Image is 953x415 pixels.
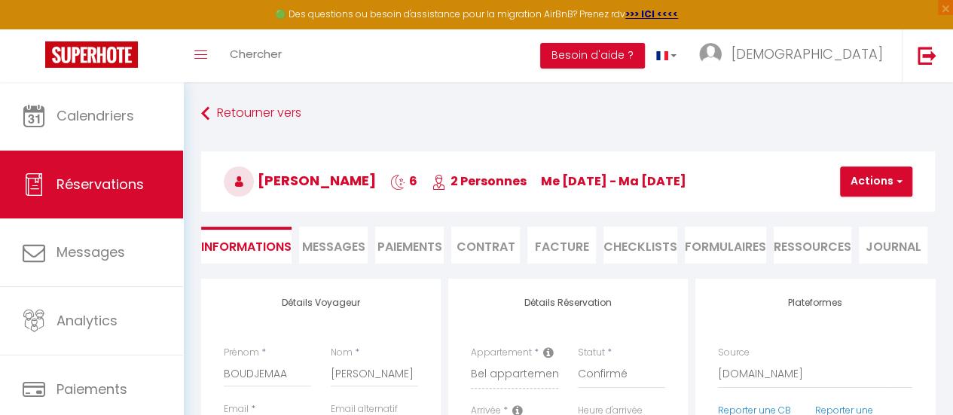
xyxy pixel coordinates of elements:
span: 2 Personnes [432,172,527,190]
label: Nom [331,346,353,360]
span: Messages [302,238,365,255]
li: CHECKLISTS [603,227,677,264]
span: Messages [57,243,125,261]
span: Réservations [57,175,144,194]
img: ... [699,43,722,66]
label: Source [718,346,750,360]
a: Chercher [218,29,293,82]
span: 6 [390,172,417,190]
span: Calendriers [57,106,134,125]
a: Retourner vers [201,100,935,127]
h4: Détails Voyageur [224,298,418,308]
label: Appartement [471,346,532,360]
li: Ressources [774,227,851,264]
img: logout [918,46,936,65]
span: Chercher [230,46,282,62]
span: [PERSON_NAME] [224,171,376,190]
img: Super Booking [45,41,138,68]
li: Paiements [375,227,444,264]
h4: Détails Réservation [471,298,665,308]
a: >>> ICI <<<< [625,8,678,20]
h4: Plateformes [718,298,912,308]
label: Statut [578,346,605,360]
span: Paiements [57,380,127,398]
span: [DEMOGRAPHIC_DATA] [732,44,883,63]
li: Journal [859,227,927,264]
label: Prénom [224,346,259,360]
li: Informations [201,227,292,264]
li: Contrat [451,227,520,264]
button: Besoin d'aide ? [540,43,645,69]
li: FORMULAIRES [685,227,766,264]
button: Actions [840,166,912,197]
span: me [DATE] - ma [DATE] [541,172,686,190]
a: ... [DEMOGRAPHIC_DATA] [688,29,902,82]
li: Facture [527,227,596,264]
span: Analytics [57,311,118,330]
